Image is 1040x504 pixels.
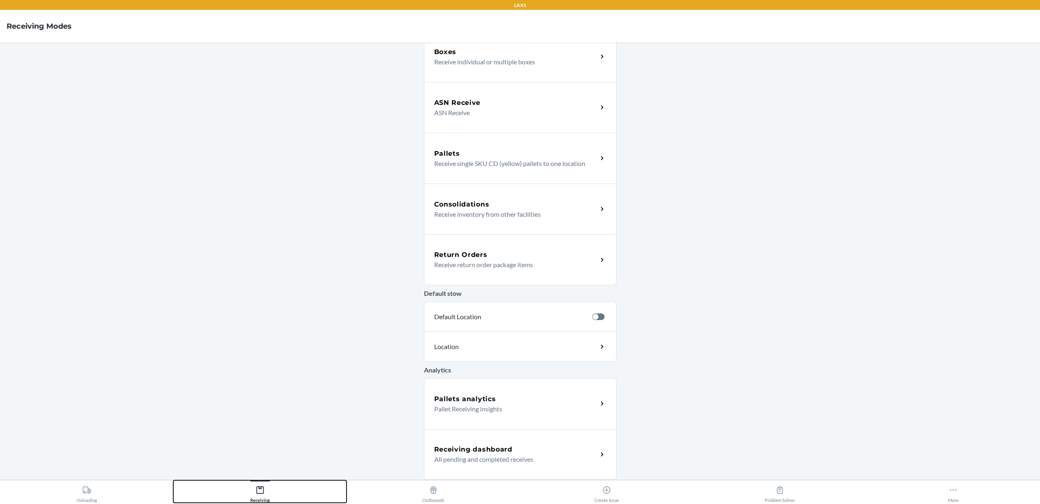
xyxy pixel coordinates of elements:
[434,200,489,209] h5: Consolidations
[693,480,867,503] button: Problem Solver
[765,482,795,503] div: Problem Solver
[424,184,616,234] a: ConsolidationsReceive inventory from other facilities
[77,482,97,503] div: Unloading
[424,288,616,298] p: Default stow
[594,482,619,503] div: Create Issue
[7,21,72,32] h4: Receiving Modes
[434,149,460,159] h5: Pallets
[424,365,616,375] p: Analytics
[347,480,520,503] button: Outbounds
[434,57,591,67] p: Receive individual or multiple boxes
[424,82,616,133] a: ASN ReceiveASN Receive
[424,234,616,285] a: Return OrdersReceive return order package items
[520,480,693,503] button: Create Issue
[173,480,347,503] button: Receiving
[434,108,591,118] p: ASN Receive
[434,47,457,57] h5: Boxes
[434,445,512,454] h5: Receiving dashboard
[434,209,591,219] p: Receive inventory from other facilities
[434,159,591,168] p: Receive single SKU CD (yellow) pallets to one location
[424,378,616,429] a: Pallets analyticsPallet Receiving insights
[424,331,616,362] a: Location
[434,260,591,270] p: Receive return order package items
[250,482,270,503] div: Receiving
[424,429,616,480] a: Receiving dashboardAll pending and completed receives
[424,133,616,184] a: PalletsReceive single SKU CD (yellow) pallets to one location
[434,454,591,464] p: All pending and completed receives
[434,404,591,414] p: Pallet Receiving insights
[434,250,487,260] h5: Return Orders
[867,480,1040,503] button: More
[514,2,526,9] p: LAX1
[422,482,444,503] div: Outbounds
[434,98,481,108] h5: ASN Receive
[434,342,531,352] p: Location
[434,312,586,322] p: Default Location
[424,31,616,82] a: BoxesReceive individual or multiple boxes
[434,394,496,404] h5: Pallets analytics
[948,482,958,503] div: More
